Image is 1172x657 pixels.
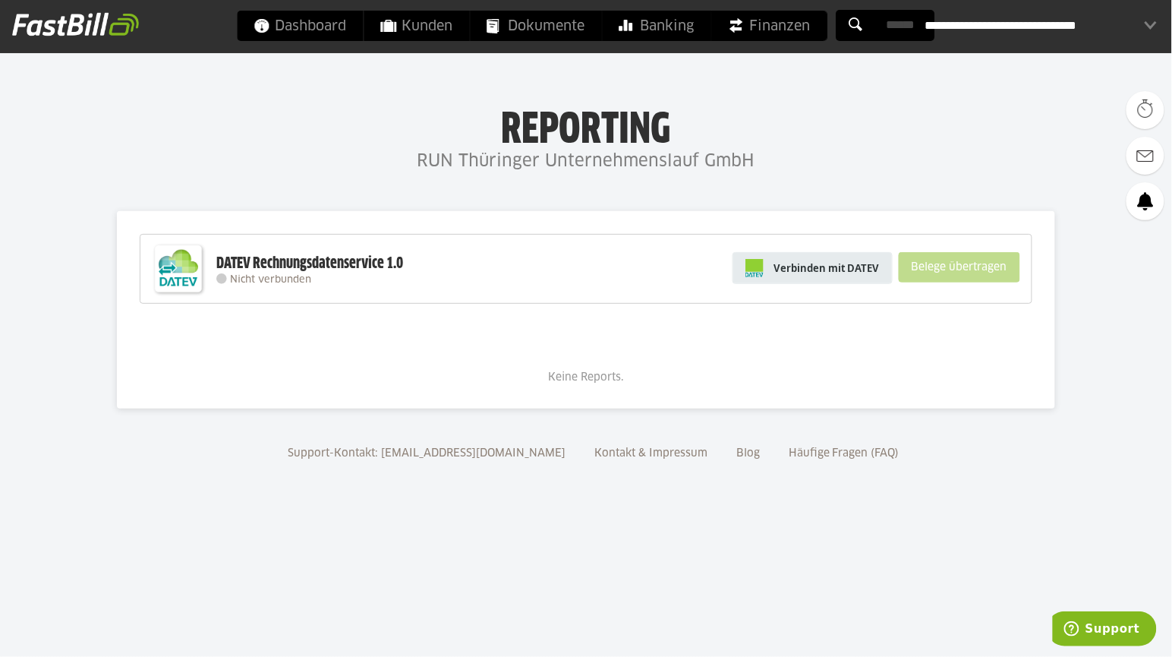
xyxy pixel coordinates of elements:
span: Nicht verbunden [230,275,311,285]
img: fastbill_logo_white.png [12,12,139,36]
span: Finanzen [729,11,811,41]
span: Kunden [381,11,453,41]
sl-button: Belege übertragen [899,252,1020,283]
img: pi-datev-logo-farbig-24.svg [745,259,764,277]
span: Banking [619,11,695,41]
a: Banking [603,11,711,41]
span: Verbinden mit DATEV [774,261,880,276]
a: Kontakt & Impressum [589,448,713,459]
a: Finanzen [712,11,827,41]
div: DATEV Rechnungsdatenservice 1.0 [216,254,403,273]
a: Support-Kontakt: [EMAIL_ADDRESS][DOMAIN_NAME] [282,448,571,459]
a: Blog [731,448,765,459]
h1: Reporting [152,107,1020,147]
a: Dashboard [238,11,364,41]
a: Häufige Fragen (FAQ) [783,448,905,459]
a: Verbinden mit DATEV [732,252,893,284]
a: Dokumente [471,11,602,41]
span: Dashboard [254,11,347,41]
iframe: Öffnet ein Widget, in dem Sie weitere Informationen finden [1053,611,1157,649]
a: Kunden [364,11,470,41]
span: Dokumente [487,11,585,41]
img: DATEV-Datenservice Logo [148,238,209,299]
span: Keine Reports. [548,372,624,383]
